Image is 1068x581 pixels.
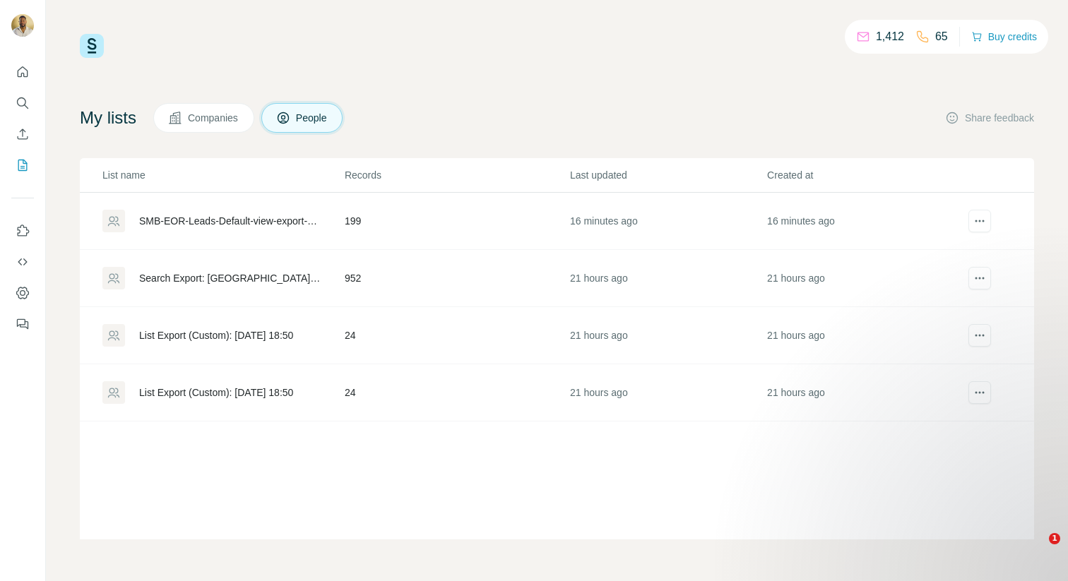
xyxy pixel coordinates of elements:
[766,250,963,307] td: 21 hours ago
[80,34,104,58] img: Surfe Logo
[80,107,136,129] h4: My lists
[968,324,991,347] button: actions
[11,121,34,147] button: Enrich CSV
[11,59,34,85] button: Quick start
[569,307,766,364] td: 21 hours ago
[945,111,1034,125] button: Share feedback
[139,271,321,285] div: Search Export: [GEOGRAPHIC_DATA], [GEOGRAPHIC_DATA] Invites - [GEOGRAPHIC_DATA] - [DATE] 18:50
[188,111,239,125] span: Companies
[344,364,569,421] td: 24
[296,111,328,125] span: People
[11,218,34,244] button: Use Surfe on LinkedIn
[11,249,34,275] button: Use Surfe API
[344,307,569,364] td: 24
[11,311,34,337] button: Feedback
[767,168,963,182] p: Created at
[139,328,293,342] div: List Export (Custom): [DATE] 18:50
[102,168,343,182] p: List name
[1049,533,1060,544] span: 1
[971,27,1037,47] button: Buy credits
[766,364,963,421] td: 21 hours ago
[570,168,766,182] p: Last updated
[569,193,766,250] td: 16 minutes ago
[11,152,34,178] button: My lists
[11,90,34,116] button: Search
[968,267,991,289] button: actions
[766,193,963,250] td: 16 minutes ago
[1020,533,1054,567] iframe: Intercom live chat
[569,364,766,421] td: 21 hours ago
[11,14,34,37] img: Avatar
[139,214,321,228] div: SMB-EOR-Leads-Default-view-export-1759373575465
[345,168,569,182] p: Records
[968,381,991,404] button: actions
[344,250,569,307] td: 952
[569,250,766,307] td: 21 hours ago
[344,193,569,250] td: 199
[935,28,948,45] p: 65
[139,385,293,400] div: List Export (Custom): [DATE] 18:50
[766,307,963,364] td: 21 hours ago
[968,210,991,232] button: actions
[876,28,904,45] p: 1,412
[11,280,34,306] button: Dashboard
